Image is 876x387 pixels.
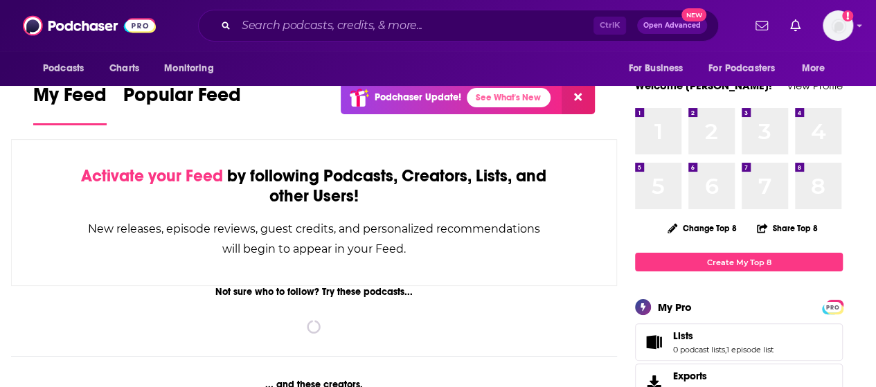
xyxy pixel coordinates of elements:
[725,345,726,354] span: ,
[43,59,84,78] span: Podcasts
[198,10,719,42] div: Search podcasts, credits, & more...
[81,219,547,259] div: New releases, episode reviews, guest credits, and personalized recommendations will begin to appe...
[154,55,231,82] button: open menu
[750,14,774,37] a: Show notifications dropdown
[635,323,843,361] span: Lists
[33,55,102,82] button: open menu
[628,59,683,78] span: For Business
[681,8,706,21] span: New
[726,345,774,354] a: 1 episode list
[673,330,774,342] a: Lists
[637,17,707,34] button: Open AdvancedNew
[824,302,841,312] span: PRO
[792,55,843,82] button: open menu
[708,59,775,78] span: For Podcasters
[659,219,745,237] button: Change Top 8
[375,91,461,103] p: Podchaser Update!
[673,370,707,382] span: Exports
[33,83,107,115] span: My Feed
[823,10,853,41] img: User Profile
[123,83,241,125] a: Popular Feed
[640,332,668,352] a: Lists
[593,17,626,35] span: Ctrl K
[33,83,107,125] a: My Feed
[823,10,853,41] span: Logged in as kkitamorn
[11,286,617,298] div: Not sure who to follow? Try these podcasts...
[81,166,547,206] div: by following Podcasts, Creators, Lists, and other Users!
[823,10,853,41] button: Show profile menu
[618,55,700,82] button: open menu
[842,10,853,21] svg: Add a profile image
[467,88,551,107] a: See What's New
[673,330,693,342] span: Lists
[802,59,825,78] span: More
[643,22,701,29] span: Open Advanced
[699,55,795,82] button: open menu
[673,345,725,354] a: 0 podcast lists
[824,301,841,312] a: PRO
[236,15,593,37] input: Search podcasts, credits, & more...
[23,12,156,39] img: Podchaser - Follow, Share and Rate Podcasts
[164,59,213,78] span: Monitoring
[81,165,223,186] span: Activate your Feed
[100,55,148,82] a: Charts
[123,83,241,115] span: Popular Feed
[109,59,139,78] span: Charts
[658,300,692,314] div: My Pro
[785,14,806,37] a: Show notifications dropdown
[756,215,819,242] button: Share Top 8
[635,253,843,271] a: Create My Top 8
